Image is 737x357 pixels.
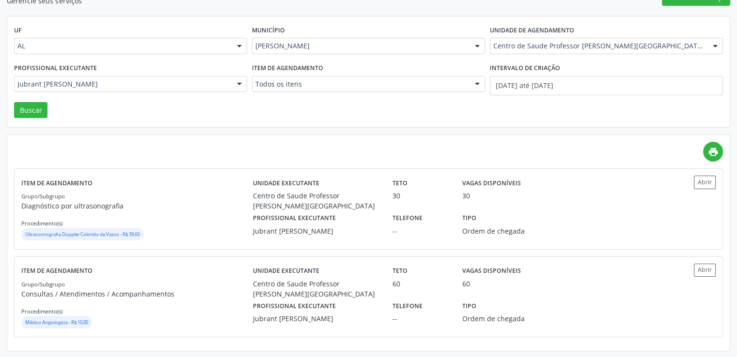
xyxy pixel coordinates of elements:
span: [PERSON_NAME] [255,41,465,51]
button: Buscar [14,102,47,119]
small: Ultrassonografia Doppler Colorido de Vasos - R$ 39,60 [25,231,140,238]
span: Jubrant [PERSON_NAME] [17,79,227,89]
div: 60 [462,279,470,289]
label: Profissional executante [14,61,97,76]
label: Tipo [462,299,476,314]
button: Abrir [694,176,716,189]
label: Tipo [462,211,476,226]
label: Unidade executante [253,264,319,279]
span: Centro de Saude Professor [PERSON_NAME][GEOGRAPHIC_DATA] [493,41,703,51]
small: Grupo/Subgrupo [21,193,65,200]
p: Consultas / Atendimentos / Acompanhamentos [21,289,253,299]
label: Teto [392,264,408,279]
div: -- [392,313,449,324]
label: UF [14,23,22,38]
div: Centro de Saude Professor [PERSON_NAME][GEOGRAPHIC_DATA] [253,279,379,299]
i: print [708,147,719,157]
div: 30 [392,191,449,201]
label: Unidade executante [253,176,319,191]
div: Jubrant [PERSON_NAME] [253,226,379,236]
div: Ordem de chegada [462,313,553,324]
div: Jubrant [PERSON_NAME] [253,313,379,324]
div: 30 [462,191,470,201]
label: Profissional executante [253,211,336,226]
label: Intervalo de criação [490,61,560,76]
label: Vagas disponíveis [462,264,521,279]
label: Unidade de agendamento [490,23,574,38]
small: Procedimento(s) [21,220,63,227]
label: Teto [392,176,408,191]
label: Vagas disponíveis [462,176,521,191]
input: Selecione um intervalo [490,76,723,95]
span: Todos os itens [255,79,465,89]
div: Ordem de chegada [462,226,553,236]
button: Abrir [694,264,716,277]
small: Médico Angiologista - R$ 10,00 [25,319,88,326]
label: Item de agendamento [252,61,323,76]
a: print [703,142,723,162]
label: Item de agendamento [21,264,93,279]
small: Procedimento(s) [21,308,63,315]
label: Item de agendamento [21,176,93,191]
p: Diagnóstico por ultrasonografia [21,201,253,211]
label: Telefone [392,211,423,226]
div: -- [392,226,449,236]
small: Grupo/Subgrupo [21,281,65,288]
label: Profissional executante [253,299,336,314]
label: Telefone [392,299,423,314]
span: AL [17,41,227,51]
div: 60 [392,279,449,289]
label: Município [252,23,285,38]
div: Centro de Saude Professor [PERSON_NAME][GEOGRAPHIC_DATA] [253,191,379,211]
